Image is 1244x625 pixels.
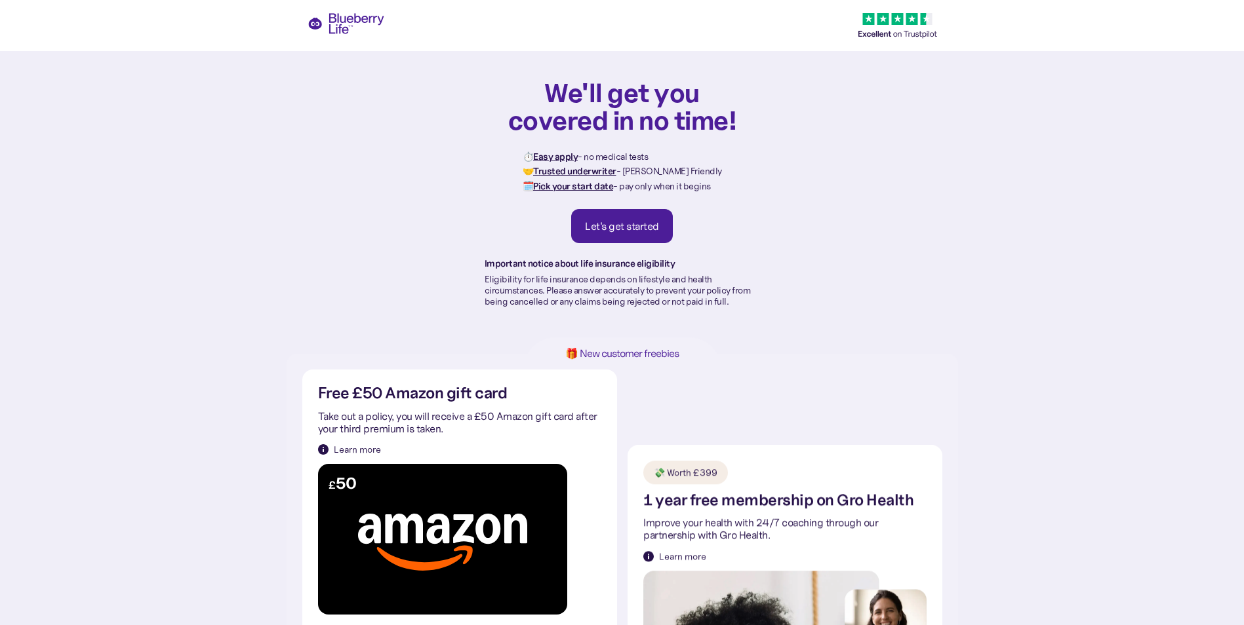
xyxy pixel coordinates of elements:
[533,151,578,162] strong: Easy apply
[318,443,381,456] a: Learn more
[533,180,613,192] strong: Pick your start date
[508,79,737,134] h1: We'll get you covered in no time!
[654,466,717,480] div: 💸 Worth £399
[659,550,706,563] div: Learn more
[571,209,673,243] a: Let's get started
[318,410,601,435] p: Take out a policy, you will receive a £50 Amazon gift card after your third premium is taken.
[318,385,508,402] h2: Free £50 Amazon gift card
[545,348,700,359] h1: 🎁 New customer freebies
[643,493,913,509] h2: 1 year free membership on Gro Health
[533,165,616,177] strong: Trusted underwriter
[485,274,760,307] p: Eligibility for life insurance depends on lifestyle and health circumstances. Please answer accur...
[643,517,927,542] p: Improve your health with 24/7 coaching through our partnership with Gro Health.
[523,149,722,193] p: ⏱️ - no medical tests 🤝 - [PERSON_NAME] Friendly 🗓️ - pay only when it begins
[485,257,675,269] strong: Important notice about life insurance eligibility
[643,550,706,563] a: Learn more
[334,443,381,456] div: Learn more
[585,219,659,233] div: Let's get started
